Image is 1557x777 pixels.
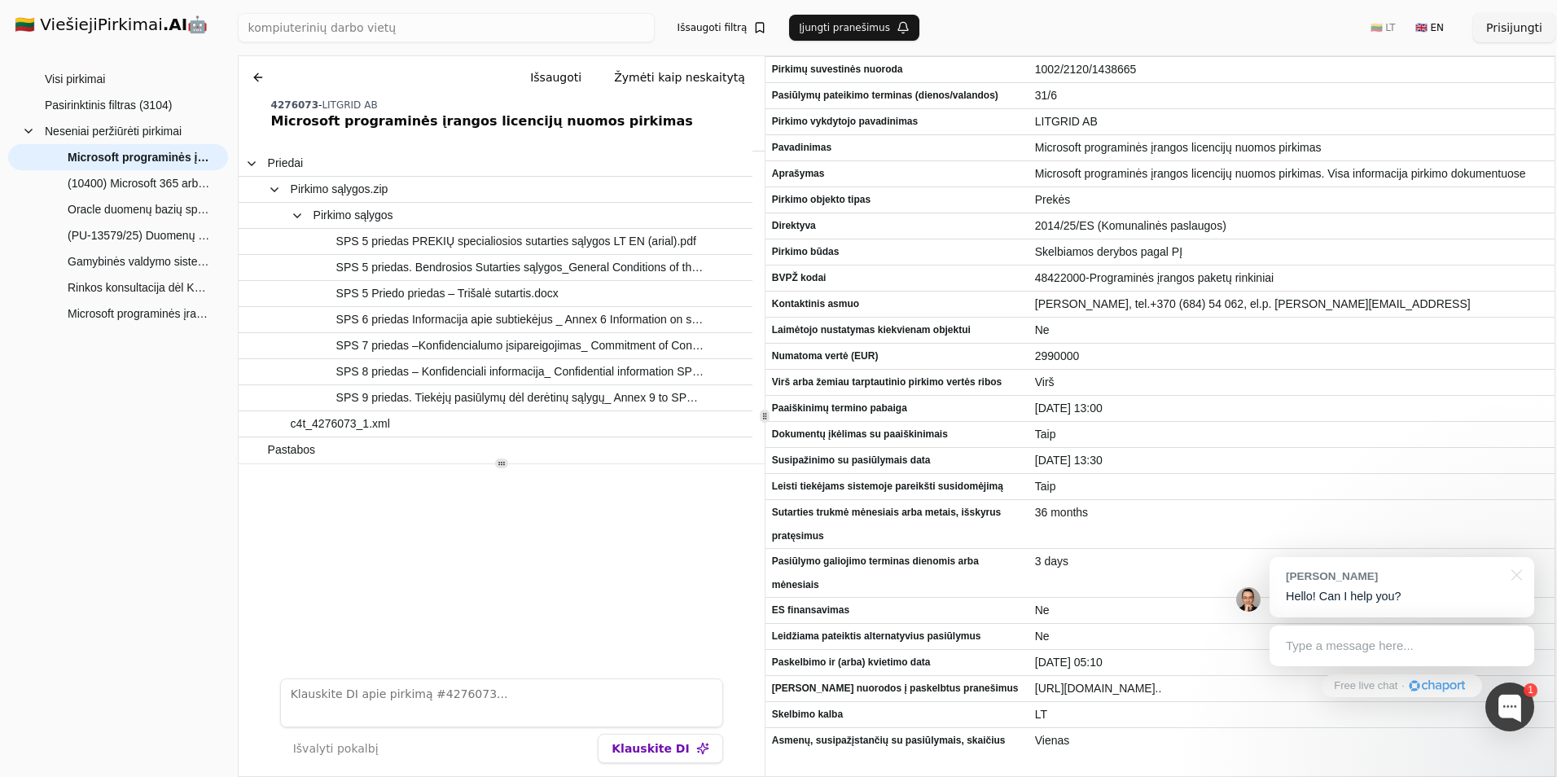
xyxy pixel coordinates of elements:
span: (10400) Microsoft 365 arba lygiaverčių licencijų nuoma [68,171,212,195]
span: LITGRID AB [1035,110,1548,134]
span: Visi pirkimai [45,67,105,91]
span: Pasiūlymo galiojimo terminas dienomis arba mėnesiais [772,550,1022,597]
span: Skelbiamos derybos pagal PĮ [1035,240,1548,264]
span: Laimėtojo nustatymas kiekvienam objektui [772,318,1022,342]
span: Paaiškinimų termino pabaiga [772,397,1022,420]
span: SPS 7 priedas –Konfidencialumo įsipareigojimas_ Commitment of Confidentiality.docx [336,334,704,358]
span: Neseniai peržiūrėti pirkimai [45,119,182,143]
span: Ne [1035,625,1548,648]
span: Priedai [268,151,304,175]
span: Pirkimo vykdytojo pavadinimas [772,110,1022,134]
span: 3 days [1035,550,1548,573]
span: Susipažinimo su pasiūlymais data [772,449,1022,472]
button: Klauskite DI [598,734,722,763]
span: [URL][DOMAIN_NAME].. [1035,677,1548,700]
span: Gamybinės valdymo sistemos SCADA diegimo, programinės įrangos palaikymo ir priežiūros paslaugų pi... [68,249,212,274]
span: Oracle duomenų bazių sprendimo paslaugos [68,197,212,222]
span: 4276073 [271,99,318,111]
span: Taip [1035,475,1548,498]
span: [DATE] 13:00 [1035,397,1548,420]
span: Virš arba žemiau tarptautinio pirkimo vertės ribos [772,371,1022,394]
span: LT [1035,703,1548,727]
span: Dokumentų įkėlimas su paaiškinimais [772,423,1022,446]
span: Ne [1035,599,1548,622]
span: Pirkimo sąlygos.zip [291,178,388,201]
span: Free live chat [1334,678,1397,694]
span: ES finansavimas [772,599,1022,622]
span: Vienas [1035,729,1548,753]
a: Free live chat· [1322,674,1481,697]
span: Pirkimo sąlygos [314,204,393,227]
span: (PU-13579/25) Duomenų centro nuoma (rinkos konsultacija) [68,223,212,248]
strong: .AI [163,15,188,34]
span: SPS 6 priedas Informacija apie subtiekėjus _ Annex 6 Information on sub-suppliers.docx [336,308,704,331]
div: · [1401,678,1405,694]
span: SPS 5 priedas. Bendrosios Sutarties sąlygos_General Conditions of the Contract.pdf [336,256,704,279]
span: 36 months [1035,501,1548,525]
span: SPS 5 Priedo priedas – Trišalė sutartis.docx [336,282,559,305]
span: 48422000-Programinės įrangos paketų rinkiniai [1035,266,1548,290]
span: 31/6 [1035,84,1548,108]
span: Taip [1035,423,1548,446]
span: Paskelbimo ir (arba) kvietimo data [772,651,1022,674]
span: Numatoma vertė (EUR) [772,345,1022,368]
span: 2990000 [1035,345,1548,368]
span: SPS 8 priedas – Konfidenciali informacija_ Confidential information SPS.docx [336,360,704,384]
span: 1002/2120/1438665 [1035,58,1548,81]
span: Microsoft programinės įrangos licencijų nuomos pirkimas [68,301,212,326]
span: SPS 5 priedas PREKIŲ specialiosios sutarties sąlygos LT EN (arial).pdf [336,230,696,253]
span: [DATE] 05:10 [1035,651,1548,674]
span: [PERSON_NAME], tel.+370 (684) 54 062, el.p. [PERSON_NAME][EMAIL_ADDRESS][DOMAIN_NAME] [1035,292,1548,340]
button: Išsaugoti [517,63,594,92]
div: - [271,99,758,112]
div: 1 [1524,683,1537,697]
input: Greita paieška... [238,13,655,42]
span: Ne [1035,318,1548,342]
span: Pirkimo objekto tipas [772,188,1022,212]
span: [DATE] 13:30 [1035,449,1548,472]
span: [PERSON_NAME] nuorodos į paskelbtus pranešimus [772,677,1022,700]
span: 2014/25/ES (Komunalinės paslaugos) [1035,214,1548,238]
span: Pavadinimas [772,136,1022,160]
span: Prekės [1035,188,1548,212]
span: Kontaktinis asmuo [772,292,1022,316]
span: Microsoft programinės įrangos licencijų nuomos pirkimas. Visa informacija pirkimo dokumentuose [1035,162,1548,186]
span: Leisti tiekėjams sistemoje pareikšti susidomėjimą [772,475,1022,498]
span: Virš [1035,371,1548,394]
button: Žymėti kaip neskaitytą [601,63,758,92]
span: Pasirinktinis filtras (3104) [45,93,172,117]
button: Išsaugoti filtrą [668,15,777,41]
div: [PERSON_NAME] [1286,568,1502,584]
button: 🇬🇧 EN [1406,15,1454,41]
button: Prisijungti [1473,13,1555,42]
span: Pastabos [268,438,315,462]
span: BVPŽ kodai [772,266,1022,290]
span: SPS 9 priedas. Tiekėjų pasiūlymų dėl derėtinų sąlygų_ Annex 9 to SPC Form of the Suppliers' sugge... [336,386,704,410]
span: Leidžiama pateiktis alternatyvius pasiūlymus [772,625,1022,648]
div: Type a message here... [1270,626,1534,666]
span: Rinkos konsultacija dėl Kontrolės ir praėjimo posto Nr.3, adresu Pravieniškių g. 10, Pravieniškių... [68,275,212,300]
span: Pirkimų suvestinės nuoroda [772,58,1022,81]
span: Sutarties trukmė mėnesiais arba metais, išskyrus pratęsimus [772,501,1022,548]
span: Microsoft programinės įrangos licencijų nuomos pirkimas [1035,136,1548,160]
span: Aprašymas [772,162,1022,186]
span: Pasiūlymų pateikimo terminas (dienos/valandos) [772,84,1022,108]
span: LITGRID AB [322,99,377,111]
p: Hello! Can I help you? [1286,588,1518,605]
div: Microsoft programinės įrangos licencijų nuomos pirkimas [271,112,758,131]
img: Jonas [1236,587,1261,612]
span: c4t_4276073_1.xml [291,412,390,436]
span: Microsoft programinės įrangos licencijų nuomos pirkimas [68,145,212,169]
span: Skelbimo kalba [772,703,1022,727]
span: Asmenų, susipažįstančių su pasiūlymais, skaičius [772,729,1022,753]
span: Pirkimo būdas [772,240,1022,264]
button: Įjungti pranešimus [789,15,919,41]
span: Direktyva [772,214,1022,238]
